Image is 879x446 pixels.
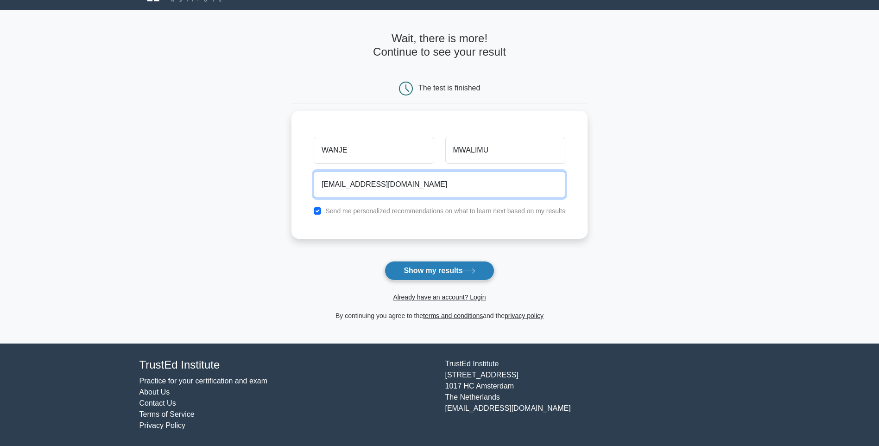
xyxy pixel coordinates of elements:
a: Privacy Policy [139,421,186,429]
a: privacy policy [505,312,544,319]
a: Contact Us [139,399,176,407]
a: Terms of Service [139,410,195,418]
input: First name [314,137,434,164]
a: terms and conditions [423,312,483,319]
label: Send me personalized recommendations on what to learn next based on my results [325,207,565,215]
div: The test is finished [418,84,480,92]
div: TrustEd Institute [STREET_ADDRESS] 1017 HC Amsterdam The Netherlands [EMAIL_ADDRESS][DOMAIN_NAME] [440,358,746,431]
h4: Wait, there is more! Continue to see your result [291,32,588,59]
button: Show my results [385,261,494,280]
a: Already have an account? Login [393,293,486,301]
div: By continuing you agree to the and the [286,310,593,321]
input: Last name [445,137,565,164]
a: Practice for your certification and exam [139,377,268,385]
h4: TrustEd Institute [139,358,434,372]
input: Email [314,171,565,198]
a: About Us [139,388,170,396]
